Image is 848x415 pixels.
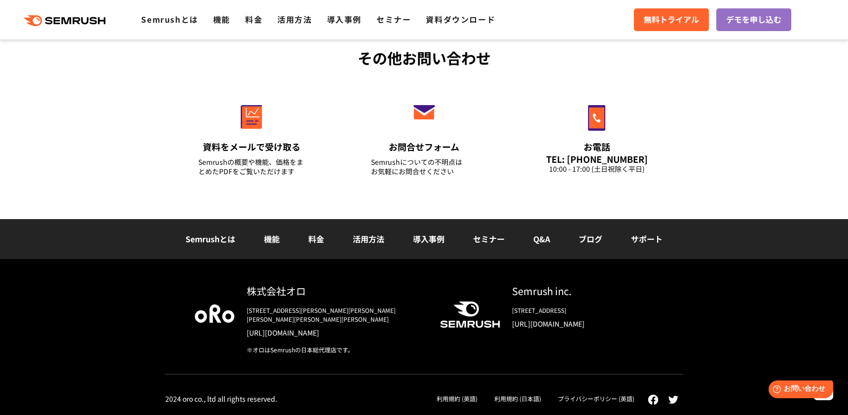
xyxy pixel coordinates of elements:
[141,13,198,25] a: Semrushとは
[726,13,781,26] span: デモを申し込む
[579,233,602,245] a: ブログ
[185,233,235,245] a: Semrushとは
[247,284,424,298] div: 株式会社オロ
[165,47,683,69] div: その他お問い合わせ
[648,394,659,405] img: facebook
[264,233,280,245] a: 機能
[544,141,650,153] div: お電話
[247,328,424,338] a: [URL][DOMAIN_NAME]
[631,233,663,245] a: サポート
[308,233,324,245] a: 料金
[371,157,478,176] div: Semrushについての不明点は お気軽にお問合せください
[512,306,654,315] div: [STREET_ADDRESS]
[353,233,384,245] a: 活用方法
[437,394,478,403] a: 利用規約 (英語)
[668,396,678,404] img: twitter
[413,233,444,245] a: 導入事例
[247,306,424,324] div: [STREET_ADDRESS][PERSON_NAME][PERSON_NAME][PERSON_NAME][PERSON_NAME][PERSON_NAME]
[760,377,837,404] iframe: Help widget launcher
[376,13,411,25] a: セミナー
[371,141,478,153] div: お問合せフォーム
[473,233,505,245] a: セミナー
[634,8,709,31] a: 無料トライアル
[494,394,541,403] a: 利用規約 (日本語)
[247,345,424,354] div: ※オロはSemrushの日本総代理店です。
[245,13,262,25] a: 料金
[198,141,305,153] div: 資料をメールで受け取る
[195,304,234,322] img: oro company
[277,13,312,25] a: 活用方法
[512,284,654,298] div: Semrush inc.
[178,84,326,189] a: 資料をメールで受け取る Semrushの概要や機能、価格をまとめたPDFをご覧いただけます
[644,13,699,26] span: 無料トライアル
[716,8,791,31] a: デモを申し込む
[198,157,305,176] div: Semrushの概要や機能、価格をまとめたPDFをご覧いただけます
[327,13,362,25] a: 導入事例
[426,13,495,25] a: 資料ダウンロード
[350,84,498,189] a: お問合せフォーム Semrushについての不明点はお気軽にお問合せください
[165,394,277,403] div: 2024 oro co., ltd all rights reserved.
[544,164,650,174] div: 10:00 - 17:00 (土日祝除く平日)
[544,153,650,164] div: TEL: [PHONE_NUMBER]
[558,394,634,403] a: プライバシーポリシー (英語)
[213,13,230,25] a: 機能
[512,319,654,329] a: [URL][DOMAIN_NAME]
[533,233,550,245] a: Q&A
